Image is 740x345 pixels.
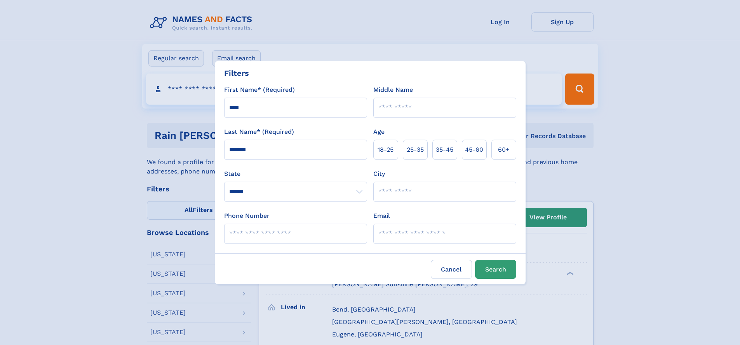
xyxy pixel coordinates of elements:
[407,145,424,154] span: 25‑35
[224,169,367,179] label: State
[224,85,295,95] label: First Name* (Required)
[224,127,294,137] label: Last Name* (Required)
[373,85,413,95] label: Middle Name
[465,145,483,154] span: 45‑60
[431,260,472,279] label: Cancel
[224,67,249,79] div: Filters
[224,211,270,221] label: Phone Number
[378,145,394,154] span: 18‑25
[498,145,510,154] span: 60+
[373,211,390,221] label: Email
[373,127,385,137] label: Age
[475,260,516,279] button: Search
[373,169,385,179] label: City
[436,145,453,154] span: 35‑45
